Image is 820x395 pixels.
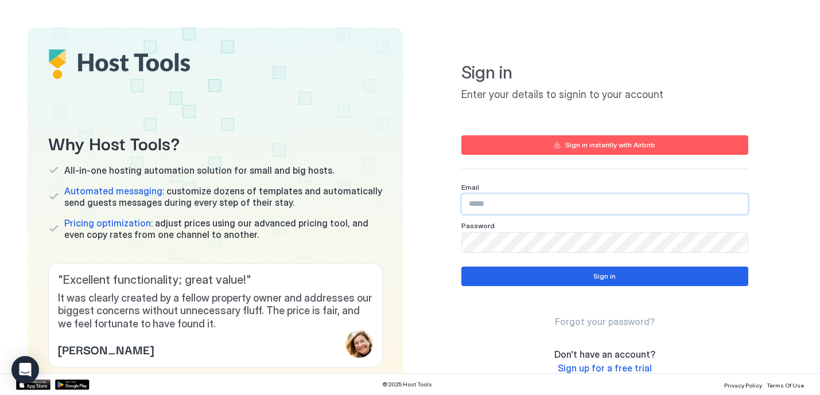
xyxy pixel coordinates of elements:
[16,380,50,390] a: App Store
[55,380,90,390] a: Google Play Store
[11,356,39,384] div: Open Intercom Messenger
[64,185,383,208] span: customize dozens of templates and automatically send guests messages during every step of their s...
[767,378,804,390] a: Terms Of Use
[558,362,652,374] span: Sign up for a free trial
[724,382,762,389] span: Privacy Policy
[64,185,164,197] span: Automated messaging:
[565,140,655,150] div: Sign in instantly with Airbnb
[593,271,616,281] div: Sign in
[555,316,655,328] a: Forgot your password?
[724,378,762,390] a: Privacy Policy
[767,382,804,389] span: Terms Of Use
[64,217,153,229] span: Pricing optimization:
[461,221,495,230] span: Password
[382,381,432,388] span: © 2025 Host Tools
[461,183,479,191] span: Email
[58,341,154,358] span: [PERSON_NAME]
[64,217,383,240] span: adjust prices using our advanced pricing tool, and even copy rates from one channel to another.
[48,130,383,155] span: Why Host Tools?
[58,292,373,331] span: It was clearly created by a fellow property owner and addresses our biggest concerns without unne...
[461,62,748,84] span: Sign in
[554,349,655,360] span: Don't have an account?
[64,165,334,176] span: All-in-one hosting automation solution for small and big hosts.
[461,135,748,155] button: Sign in instantly with Airbnb
[461,267,748,286] button: Sign in
[58,273,373,287] span: " Excellent functionality; great value! "
[558,362,652,374] a: Sign up for a free trial
[462,194,748,214] input: Input Field
[345,330,373,358] div: profile
[462,233,748,252] input: Input Field
[461,88,748,101] span: Enter your details to signin to your account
